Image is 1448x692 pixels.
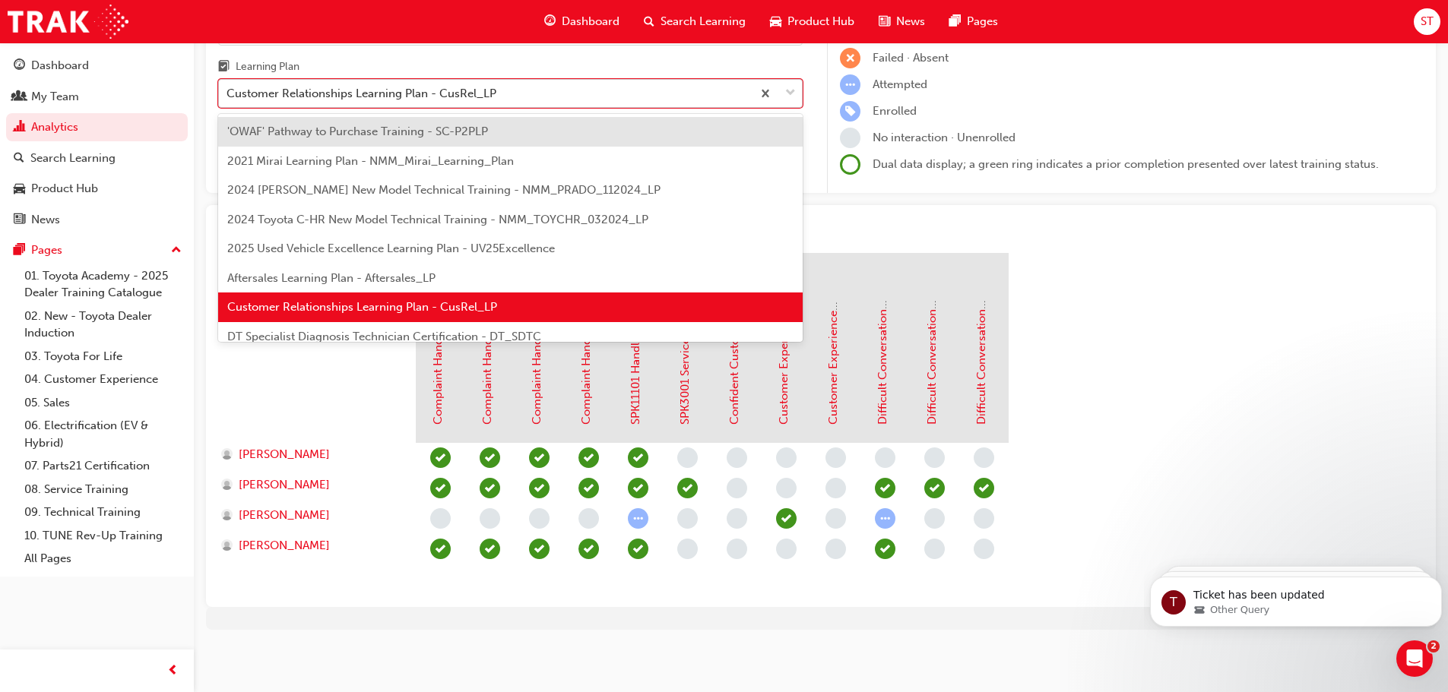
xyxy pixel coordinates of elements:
span: learningRecordVerb_NONE-icon [776,478,797,498]
span: Failed · Absent [873,51,949,65]
span: Enrolled [873,104,917,118]
span: [PERSON_NAME] [239,446,330,463]
span: 'OWAF' Pathway to Purchase Training - SC-P2PLP [227,125,488,138]
span: learningRecordVerb_NONE-icon [924,539,945,559]
span: learningRecordVerb_COMPLETE-icon [529,539,550,559]
span: learningRecordVerb_ATTEMPT-icon [840,74,860,95]
span: No interaction · Unenrolled [873,131,1016,144]
iframe: Intercom live chat [1396,640,1433,677]
a: 04. Customer Experience [18,368,188,391]
span: learningRecordVerb_PASS-icon [480,478,500,498]
button: Pages [6,236,188,264]
span: learningRecordVerb_COMPLETE-icon [875,478,895,498]
a: search-iconSearch Learning [632,6,758,37]
button: ST [1414,8,1440,35]
span: learningplan-icon [218,61,230,74]
div: Customer Relationships Learning Plan - CusRel_LP [227,85,496,103]
div: Search Learning [30,150,116,167]
span: learningRecordVerb_COMPLETE-icon [924,478,945,498]
span: learningRecordVerb_PASS-icon [430,478,451,498]
span: learningRecordVerb_COMPLETE-icon [628,478,648,498]
span: learningRecordVerb_PASS-icon [578,478,599,498]
span: learningRecordVerb_COMPLETE-icon [480,539,500,559]
span: learningRecordVerb_NONE-icon [875,447,895,468]
span: learningRecordVerb_COMPLETE-icon [430,539,451,559]
span: 2021 Mirai Learning Plan - NMM_Mirai_Learning_Plan [227,154,514,168]
span: ST [1421,13,1434,30]
span: people-icon [14,90,25,104]
a: Dashboard [6,52,188,80]
span: chart-icon [14,121,25,134]
a: Trak [8,5,128,39]
a: Customer Experience in Action [826,261,840,425]
span: learningRecordVerb_NONE-icon [825,447,846,468]
a: 03. Toyota For Life [18,345,188,368]
div: Product Hub [31,180,98,197]
span: learningRecordVerb_NONE-icon [840,128,860,148]
div: Pages [31,242,62,259]
a: 09. Technical Training [18,501,188,524]
span: learningRecordVerb_NONE-icon [727,539,747,559]
span: guage-icon [14,59,25,73]
span: learningRecordVerb_NONE-icon [776,539,797,559]
span: learningRecordVerb_NONE-icon [974,447,994,468]
span: learningRecordVerb_PASS-icon [529,447,550,468]
span: up-icon [171,241,182,261]
span: learningRecordVerb_NONE-icon [924,447,945,468]
span: News [896,13,925,30]
a: 08. Service Training [18,478,188,501]
span: news-icon [14,213,25,227]
a: news-iconNews [867,6,937,37]
a: guage-iconDashboard [532,6,632,37]
span: Product Hub [787,13,854,30]
a: Search Learning [6,144,188,172]
span: learningRecordVerb_ENROLL-icon [840,101,860,122]
span: prev-icon [167,662,179,681]
a: 01. Toyota Academy - 2025 Dealer Training Catalogue [18,264,188,305]
span: learningRecordVerb_NONE-icon [825,539,846,559]
span: learningRecordVerb_PASS-icon [480,447,500,468]
span: learningRecordVerb_PASS-icon [578,447,599,468]
span: pages-icon [14,244,25,258]
span: learningRecordVerb_COMPLETE-icon [974,478,994,498]
span: Customer Relationships Learning Plan - CusRel_LP [227,300,497,314]
span: Search Learning [661,13,746,30]
span: learningRecordVerb_PASS-icon [529,478,550,498]
span: 2024 Toyota C-HR New Model Technical Training - NMM_TOYCHR_032024_LP [227,213,648,226]
a: 06. Electrification (EV & Hybrid) [18,414,188,454]
span: learningRecordVerb_NONE-icon [727,478,747,498]
span: search-icon [14,152,24,166]
span: Pages [967,13,998,30]
span: learningRecordVerb_NONE-icon [430,508,451,529]
span: down-icon [785,84,796,103]
a: 07. Parts21 Certification [18,454,188,478]
div: News [31,211,60,229]
a: Analytics [6,113,188,141]
span: learningRecordVerb_COMPLETE-icon [628,447,648,468]
span: learningRecordVerb_NONE-icon [529,508,550,529]
span: learningRecordVerb_COMPLETE-icon [628,539,648,559]
span: learningRecordVerb_ATTEMPT-icon [875,508,895,529]
span: news-icon [879,12,890,31]
button: DashboardMy TeamAnalyticsSearch LearningProduct HubNews [6,49,188,236]
a: 10. TUNE Rev-Up Training [18,524,188,548]
div: My Team [31,88,79,106]
span: learningRecordVerb_NONE-icon [578,508,599,529]
a: My Team [6,83,188,111]
span: learningRecordVerb_FAIL-icon [840,48,860,68]
span: learningRecordVerb_NONE-icon [677,447,698,468]
div: Dashboard [31,57,89,74]
span: 2 [1427,640,1440,653]
span: car-icon [770,12,781,31]
span: learningRecordVerb_NONE-icon [677,508,698,529]
span: [PERSON_NAME] [239,537,330,555]
a: Product Hub [6,175,188,203]
span: learningRecordVerb_PASS-icon [430,447,451,468]
a: 05. Sales [18,391,188,415]
span: Attempted [873,77,927,91]
span: learningRecordVerb_NONE-icon [974,508,994,529]
iframe: Intercom notifications message [1144,545,1448,651]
